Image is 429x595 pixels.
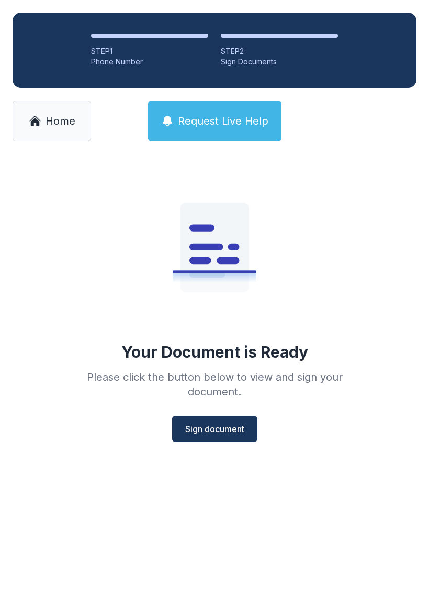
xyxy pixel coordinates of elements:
div: Your Document is Ready [121,343,308,361]
div: STEP 2 [221,46,338,57]
span: Request Live Help [178,114,268,128]
div: Phone Number [91,57,208,67]
div: Please click the button below to view and sign your document. [64,370,365,399]
div: Sign Documents [221,57,338,67]
div: STEP 1 [91,46,208,57]
span: Home [46,114,75,128]
span: Sign document [185,423,244,435]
